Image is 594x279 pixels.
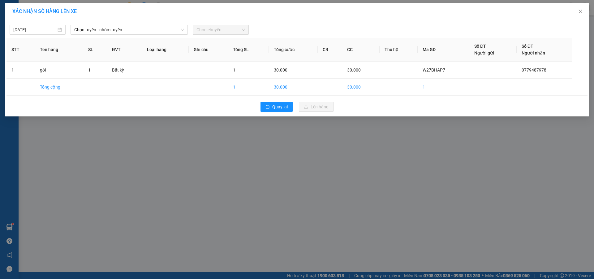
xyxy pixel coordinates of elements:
[83,38,107,62] th: SL
[12,8,77,14] span: XÁC NHẬN SỐ HÀNG LÊN XE
[418,79,469,96] td: 1
[88,68,91,72] span: 1
[522,44,533,49] span: Số ĐT
[269,79,318,96] td: 30.000
[6,62,35,79] td: 1
[522,50,545,55] span: Người nhận
[196,25,245,34] span: Chọn chuyến
[272,103,288,110] span: Quay lại
[380,38,418,62] th: Thu hộ
[269,38,318,62] th: Tổng cước
[181,28,184,32] span: down
[35,38,83,62] th: Tên hàng
[189,38,228,62] th: Ghi chú
[299,102,334,112] button: uploadLên hàng
[572,3,589,20] button: Close
[35,62,83,79] td: gói
[13,26,56,33] input: 13/09/2025
[260,102,293,112] button: rollbackQuay lại
[107,38,142,62] th: ĐVT
[418,38,469,62] th: Mã GD
[474,44,486,49] span: Số ĐT
[228,79,269,96] td: 1
[6,38,35,62] th: STT
[342,38,380,62] th: CC
[347,68,361,72] span: 30.000
[342,79,380,96] td: 30.000
[74,25,184,34] span: Chọn tuyến - nhóm tuyến
[265,105,270,110] span: rollback
[35,79,83,96] td: Tổng cộng
[474,50,494,55] span: Người gửi
[142,38,189,62] th: Loại hàng
[522,68,546,72] span: 0779487978
[423,68,445,72] span: W27BHAP7
[578,9,583,14] span: close
[107,62,142,79] td: Bất kỳ
[233,68,235,72] span: 1
[228,38,269,62] th: Tổng SL
[318,38,342,62] th: CR
[274,68,287,72] span: 30.000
